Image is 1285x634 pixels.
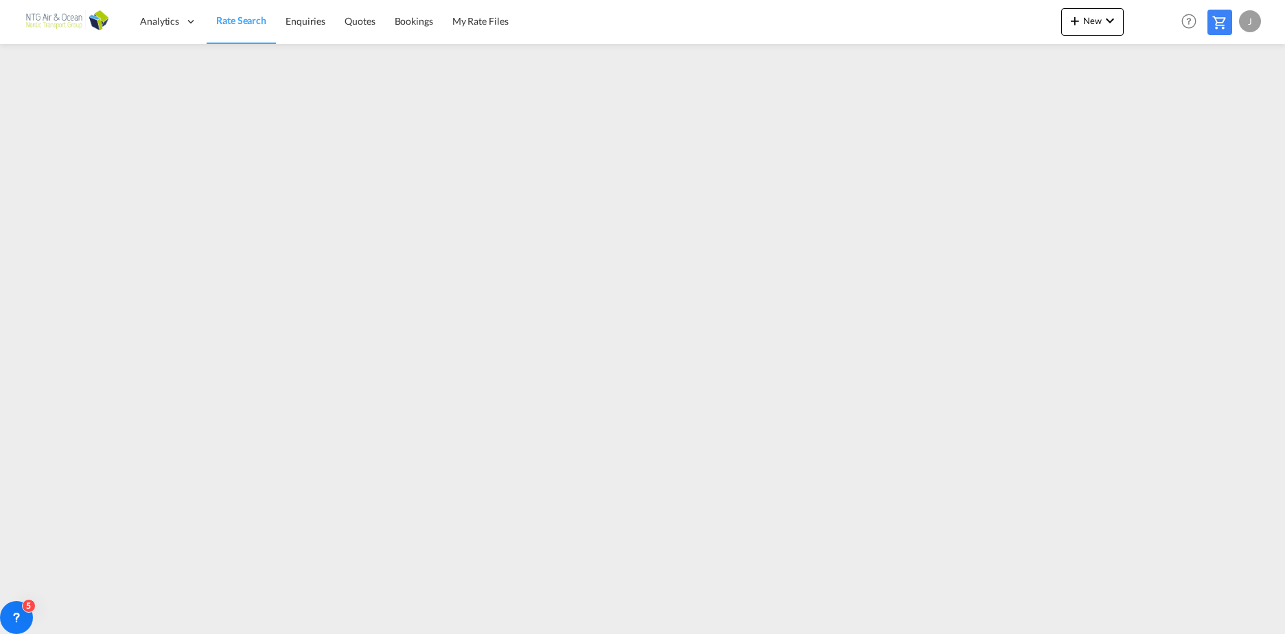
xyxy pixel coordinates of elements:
[286,15,325,27] span: Enquiries
[216,14,266,26] span: Rate Search
[1239,10,1261,32] div: J
[1061,8,1124,36] button: icon-plus 400-fgNewicon-chevron-down
[1102,12,1118,29] md-icon: icon-chevron-down
[395,15,433,27] span: Bookings
[345,15,375,27] span: Quotes
[1067,12,1083,29] md-icon: icon-plus 400-fg
[21,6,113,37] img: e656f910b01211ecad38b5b032e214e6.png
[1177,10,1201,33] span: Help
[140,14,179,28] span: Analytics
[1067,15,1118,26] span: New
[1177,10,1207,34] div: Help
[452,15,509,27] span: My Rate Files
